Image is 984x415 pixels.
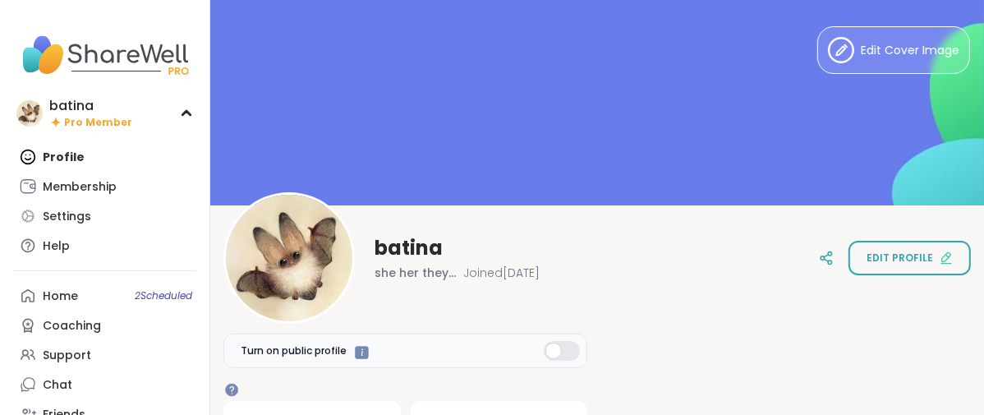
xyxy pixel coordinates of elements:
[241,344,347,358] span: Turn on public profile
[43,209,91,225] div: Settings
[817,26,970,74] button: Edit Cover Image
[463,265,540,281] span: Joined [DATE]
[135,289,192,302] span: 2 Scheduled
[861,42,959,59] span: Edit Cover Image
[43,238,70,255] div: Help
[13,172,196,201] a: Membership
[848,241,971,275] button: Edit profile
[225,383,238,396] iframe: Spotlight
[16,100,43,127] img: batina
[43,288,78,305] div: Home
[13,370,196,399] a: Chat
[43,318,101,334] div: Coaching
[64,116,132,130] span: Pro Member
[13,231,196,261] a: Help
[13,311,196,340] a: Coaching
[49,97,132,115] div: batina
[375,235,443,261] span: batina
[867,251,933,265] span: Edit profile
[13,340,196,370] a: Support
[226,195,352,321] img: batina
[13,26,196,84] img: ShareWell Nav Logo
[375,265,457,281] span: she her they them
[43,179,117,196] div: Membership
[355,346,369,360] iframe: Spotlight
[13,281,196,311] a: Home2Scheduled
[43,348,91,364] div: Support
[13,201,196,231] a: Settings
[43,377,72,394] div: Chat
